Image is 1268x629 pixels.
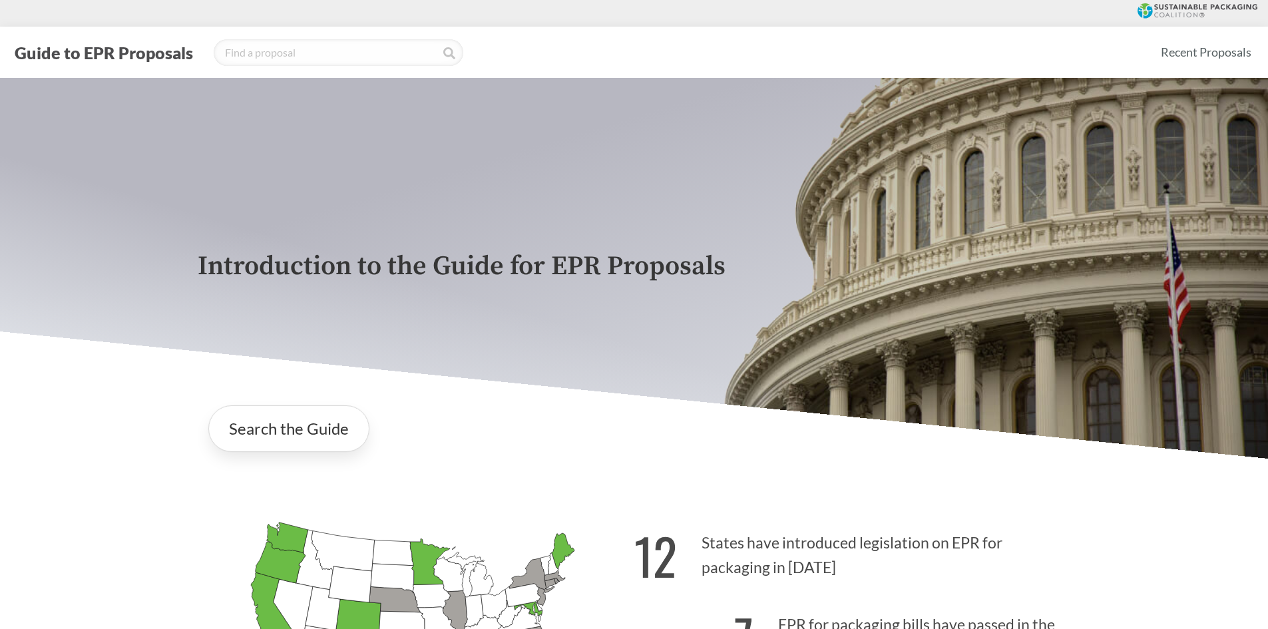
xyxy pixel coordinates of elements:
[214,39,463,66] input: Find a proposal
[1155,37,1257,67] a: Recent Proposals
[208,405,369,452] a: Search the Guide
[634,519,677,592] strong: 12
[634,511,1071,592] p: States have introduced legislation on EPR for packaging in [DATE]
[198,252,1071,282] p: Introduction to the Guide for EPR Proposals
[11,42,197,63] button: Guide to EPR Proposals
